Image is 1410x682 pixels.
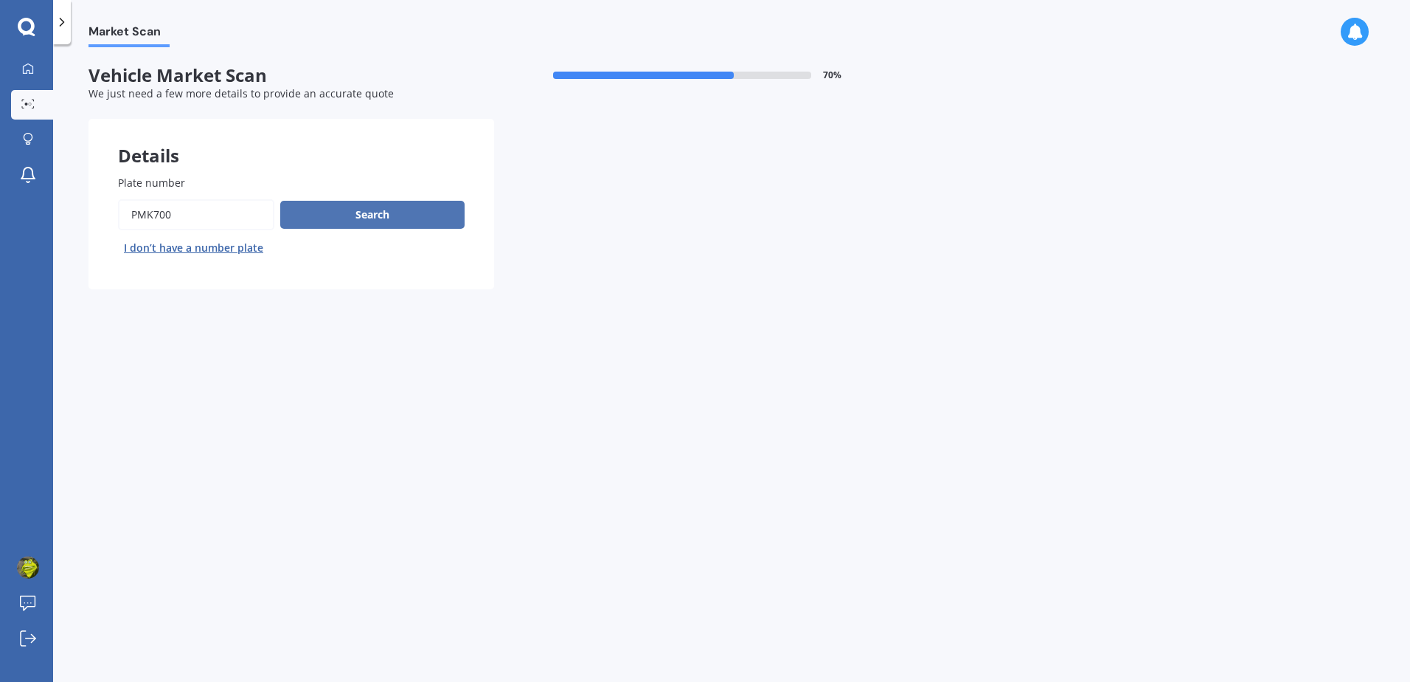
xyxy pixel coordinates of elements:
[118,176,185,190] span: Plate number
[88,119,494,163] div: Details
[823,70,841,80] span: 70 %
[118,236,269,260] button: I don’t have a number plate
[280,201,465,229] button: Search
[88,24,170,44] span: Market Scan
[118,199,274,230] input: Enter plate number
[17,557,39,579] img: ACg8ocLUTw5a-gCXoK2OJ-i6IL4fozdcboJfhgjIptW7Ttaw2xV8xSsF8Q=s96-c
[88,86,394,100] span: We just need a few more details to provide an accurate quote
[88,65,494,86] span: Vehicle Market Scan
